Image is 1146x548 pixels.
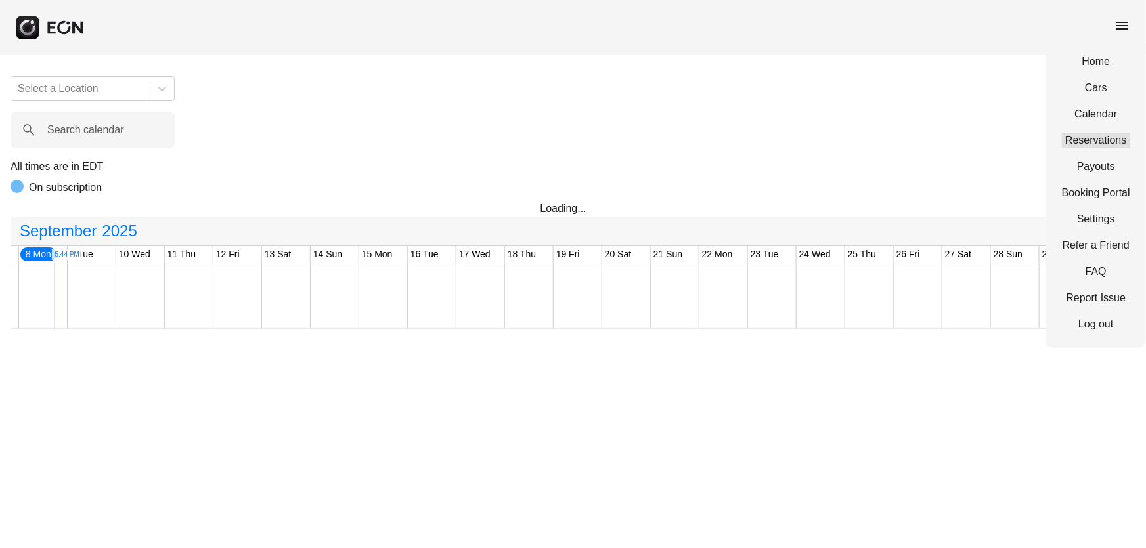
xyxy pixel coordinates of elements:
div: 23 Tue [748,246,782,263]
div: 29 Mon [1040,246,1076,263]
span: menu [1114,18,1130,33]
div: 13 Sat [262,246,294,263]
a: Home [1062,54,1130,70]
span: September [17,218,99,244]
div: 16 Tue [408,246,441,263]
a: Reservations [1062,133,1130,148]
div: 10 Wed [116,246,153,263]
a: Refer a Friend [1062,238,1130,253]
div: 19 Fri [554,246,583,263]
div: 11 Thu [165,246,198,263]
span: 2025 [99,218,139,244]
a: Settings [1062,211,1130,227]
div: Loading... [540,201,606,217]
a: Report Issue [1062,290,1130,306]
a: FAQ [1062,264,1130,280]
div: 27 Sat [942,246,974,263]
div: 14 Sun [311,246,345,263]
a: Cars [1062,80,1130,96]
p: All times are in EDT [11,159,1135,175]
div: 20 Sat [602,246,634,263]
a: Log out [1062,316,1130,332]
div: 12 Fri [213,246,242,263]
div: 22 Mon [699,246,736,263]
div: 24 Wed [797,246,833,263]
div: 15 Mon [359,246,395,263]
p: On subscription [29,180,102,196]
a: Calendar [1062,106,1130,122]
div: 21 Sun [651,246,685,263]
div: 17 Wed [456,246,493,263]
div: 28 Sun [991,246,1025,263]
div: 25 Thu [845,246,879,263]
button: September2025 [12,218,145,244]
a: Payouts [1062,159,1130,175]
label: Search calendar [47,122,124,138]
div: 8 Mon [19,246,58,263]
div: 18 Thu [505,246,539,263]
div: 26 Fri [894,246,923,263]
div: 9 Tue [68,246,96,263]
a: Booking Portal [1062,185,1130,201]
